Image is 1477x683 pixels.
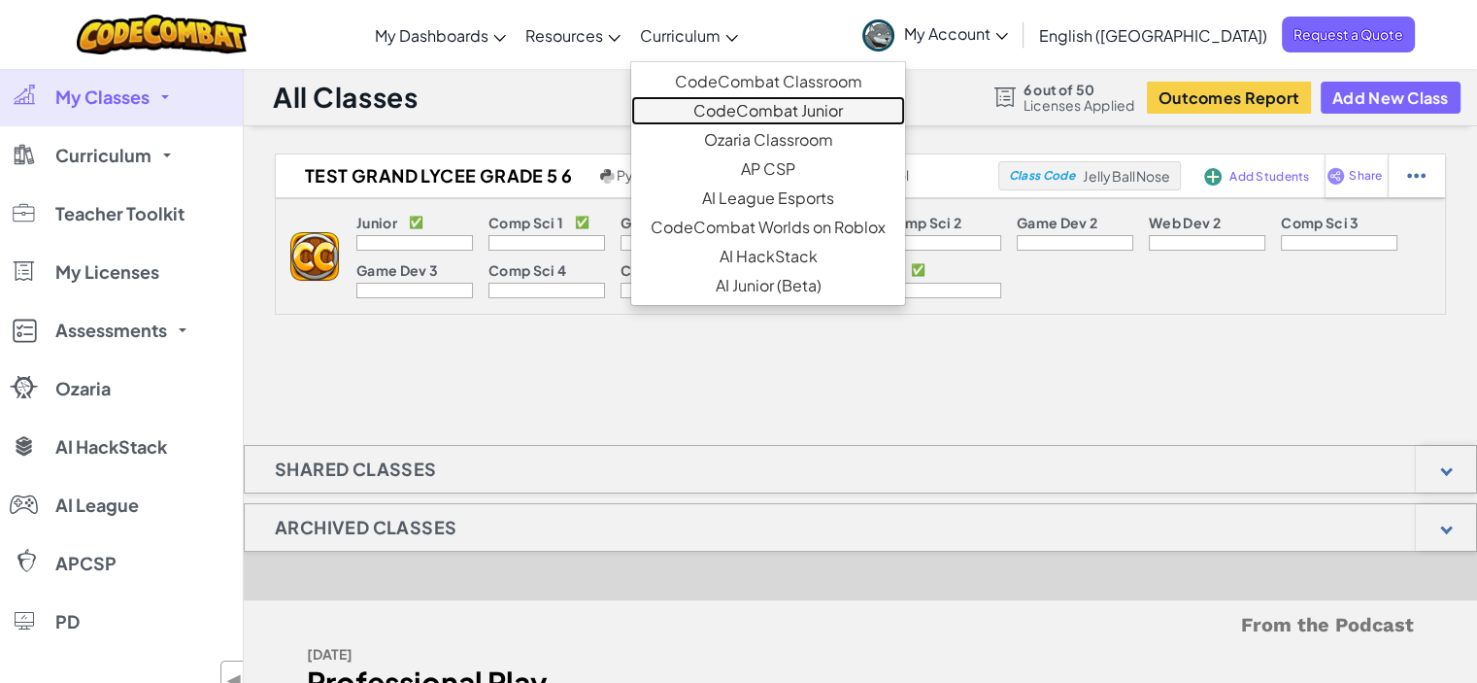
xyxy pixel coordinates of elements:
span: Ozaria [55,380,111,397]
a: AI HackStack [631,242,905,271]
img: IconShare_Purple.svg [1326,167,1345,185]
span: Resources [525,25,603,46]
button: Add New Class [1321,82,1460,114]
button: Outcomes Report [1147,82,1311,114]
span: My Classes [55,88,150,106]
h1: Shared Classes [245,445,467,494]
a: CodeCombat Junior [631,96,905,125]
a: AI League Esports [631,184,905,213]
span: Add Students [1229,171,1309,183]
img: IconAddStudents.svg [1204,168,1222,186]
h1: All Classes [273,79,418,116]
p: Game Dev 3 [356,262,438,278]
span: My Licenses [55,263,159,281]
p: Junior [356,215,397,230]
p: Web Dev 2 [1149,215,1221,230]
a: Test Grand Lycee Grade 5 6 Python 2 Students [DATE] in-school [276,161,998,190]
h5: From the Podcast [307,610,1414,640]
span: Share [1349,170,1382,182]
p: Comp Sci 5 [621,262,698,278]
h1: Archived Classes [245,503,487,552]
span: AI HackStack [55,438,167,456]
img: avatar [862,19,894,51]
a: CodeCombat Worlds on Roblox [631,213,905,242]
span: Licenses Applied [1024,97,1135,113]
a: Curriculum [630,9,748,61]
p: ✅ [911,262,925,278]
span: AI League [55,496,139,514]
p: Comp Sci 4 [488,262,566,278]
p: ✅ [575,215,589,230]
img: logo [290,232,339,281]
a: AP CSP [631,154,905,184]
a: AI Junior (Beta) [631,271,905,300]
img: CodeCombat logo [77,15,247,54]
a: Ozaria Classroom [631,125,905,154]
a: English ([GEOGRAPHIC_DATA]) [1029,9,1277,61]
p: Game Dev 2 [1017,215,1097,230]
div: [DATE] [307,640,846,668]
span: English ([GEOGRAPHIC_DATA]) [1039,25,1267,46]
span: Curriculum [55,147,151,164]
span: JellyBallNose [1083,167,1170,185]
a: Request a Quote [1282,17,1415,52]
a: My Dashboards [365,9,516,61]
span: My Account [904,23,1008,44]
p: Comp Sci 1 [488,215,563,230]
span: Python [617,166,663,184]
span: My Dashboards [375,25,488,46]
p: Game Dev 1 [621,215,699,230]
p: Comp Sci 2 [885,215,961,230]
span: Curriculum [640,25,721,46]
p: Comp Sci 3 [1281,215,1359,230]
a: My Account [853,4,1018,65]
img: python.png [600,169,615,184]
p: ✅ [409,215,423,230]
a: CodeCombat Classroom [631,67,905,96]
span: Assessments [55,322,167,339]
h2: Test Grand Lycee Grade 5 6 [276,161,595,190]
span: Class Code [1009,170,1075,182]
span: Teacher Toolkit [55,205,185,222]
img: IconStudentEllipsis.svg [1407,167,1426,185]
a: Resources [516,9,630,61]
span: 6 out of 50 [1024,82,1135,97]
